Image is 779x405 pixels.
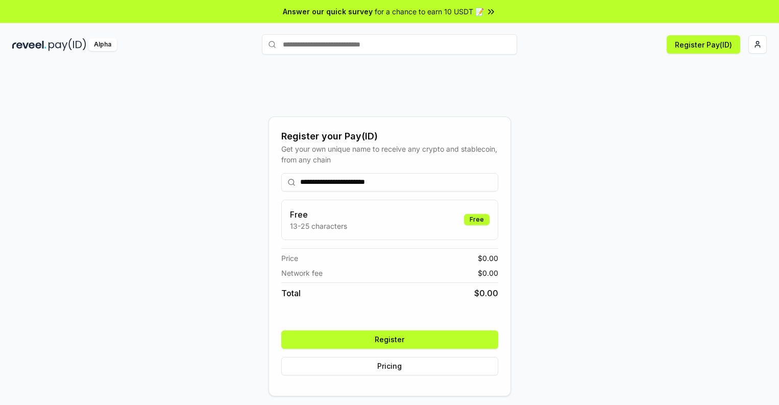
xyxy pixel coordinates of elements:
[281,253,298,264] span: Price
[281,330,498,349] button: Register
[281,357,498,375] button: Pricing
[88,38,117,51] div: Alpha
[464,214,490,225] div: Free
[290,208,347,221] h3: Free
[281,129,498,144] div: Register your Pay(ID)
[478,253,498,264] span: $ 0.00
[281,287,301,299] span: Total
[48,38,86,51] img: pay_id
[283,6,373,17] span: Answer our quick survey
[12,38,46,51] img: reveel_dark
[667,35,740,54] button: Register Pay(ID)
[281,268,323,278] span: Network fee
[478,268,498,278] span: $ 0.00
[474,287,498,299] span: $ 0.00
[290,221,347,231] p: 13-25 characters
[281,144,498,165] div: Get your own unique name to receive any crypto and stablecoin, from any chain
[375,6,484,17] span: for a chance to earn 10 USDT 📝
